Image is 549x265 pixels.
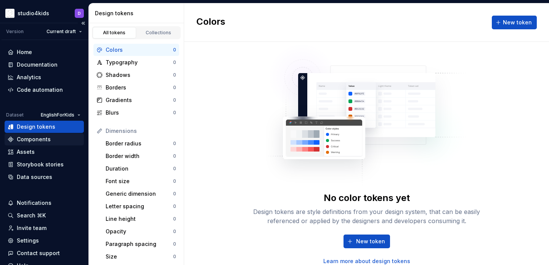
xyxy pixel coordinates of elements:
[17,249,60,257] div: Contact support
[196,16,225,29] h2: Colors
[17,224,47,232] div: Invite team
[173,47,176,53] div: 0
[103,251,179,263] a: Size0
[106,96,173,104] div: Gradients
[5,247,84,259] button: Contact support
[5,209,84,222] button: Search ⌘K
[93,81,179,94] a: Borders0
[106,46,173,54] div: Colors
[17,86,63,94] div: Code automation
[173,228,176,235] div: 0
[103,238,179,250] a: Paragraph spacing0
[5,235,84,247] a: Settings
[106,165,173,172] div: Duration
[17,161,64,168] div: Storybook stories
[503,19,532,26] span: New token
[106,240,173,248] div: Paragraph spacing
[356,238,385,245] span: New token
[106,177,173,185] div: Font size
[17,199,51,207] div: Notifications
[18,10,49,17] div: studio4kids
[173,85,176,91] div: 0
[106,228,173,235] div: Opacity
[103,137,179,150] a: Border radius0
[17,136,51,143] div: Components
[17,148,35,156] div: Assets
[106,140,173,147] div: Border radius
[5,146,84,158] a: Assets
[106,127,176,135] div: Dimensions
[5,9,14,18] img: f1dd3a2a-5342-4756-bcfa-e9eec4c7fc0d.png
[93,56,179,69] a: Typography0
[5,46,84,58] a: Home
[173,153,176,159] div: 0
[173,72,176,78] div: 0
[17,173,52,181] div: Data sources
[173,178,176,184] div: 0
[103,200,179,212] a: Letter spacing0
[78,18,88,29] button: Collapse sidebar
[103,225,179,238] a: Opacity0
[106,215,173,223] div: Line height
[93,69,179,81] a: Shadows0
[47,29,76,35] span: Current draft
[173,140,176,147] div: 0
[173,203,176,209] div: 0
[323,257,410,265] a: Learn more about design tokens
[324,192,410,204] div: No color tokens yet
[93,44,179,56] a: Colors0
[5,158,84,171] a: Storybook stories
[17,123,55,131] div: Design tokens
[95,10,181,17] div: Design tokens
[93,94,179,106] a: Gradients0
[37,110,84,120] button: EnglishForKids
[17,61,58,69] div: Documentation
[173,59,176,65] div: 0
[5,222,84,234] a: Invite team
[5,59,84,71] a: Documentation
[43,26,85,37] button: Current draft
[344,235,390,248] button: New token
[106,253,173,260] div: Size
[106,84,173,91] div: Borders
[5,171,84,183] a: Data sources
[103,213,179,225] a: Line height0
[173,254,176,260] div: 0
[17,48,32,56] div: Home
[140,30,178,36] div: Collections
[103,188,179,200] a: Generic dimension0
[5,133,84,145] a: Components
[6,112,24,118] div: Dataset
[5,197,84,209] button: Notifications
[106,203,173,210] div: Letter spacing
[5,84,84,96] a: Code automation
[103,163,179,175] a: Duration0
[95,30,133,36] div: All tokens
[106,59,173,66] div: Typography
[5,71,84,83] a: Analytics
[173,97,176,103] div: 0
[78,10,81,16] div: D
[93,107,179,119] a: Blurs0
[245,207,489,225] div: Design tokens are style definitions from your design system, that can be easily referenced or app...
[2,5,87,21] button: studio4kidsD
[103,175,179,187] a: Font size0
[103,150,179,162] a: Border width0
[173,216,176,222] div: 0
[173,166,176,172] div: 0
[41,112,74,118] span: EnglishForKids
[173,191,176,197] div: 0
[173,110,176,116] div: 0
[17,73,41,81] div: Analytics
[6,29,24,35] div: Version
[106,71,173,79] div: Shadows
[106,109,173,117] div: Blurs
[17,212,46,219] div: Search ⌘K
[173,241,176,247] div: 0
[492,16,537,29] button: New token
[106,152,173,160] div: Border width
[5,121,84,133] a: Design tokens
[17,237,39,244] div: Settings
[106,190,173,198] div: Generic dimension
